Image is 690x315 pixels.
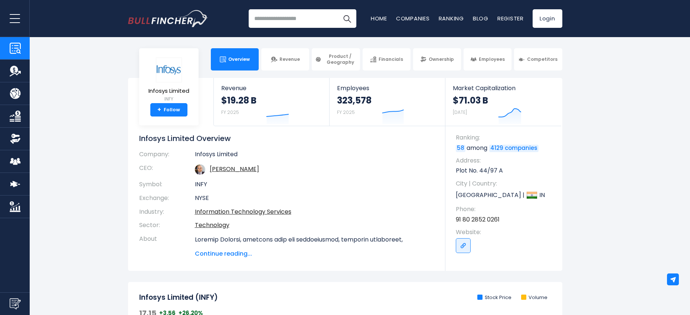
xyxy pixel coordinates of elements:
strong: 323,578 [337,95,372,106]
a: Market Capitalization $71.03 B [DATE] [445,78,561,126]
th: About [139,232,195,258]
span: Infosys Limited [148,88,189,94]
span: Website: [456,228,555,236]
a: Blog [473,14,488,22]
span: Overview [228,56,250,62]
span: Revenue [279,56,300,62]
strong: $19.28 B [221,95,256,106]
p: [GEOGRAPHIC_DATA] | IN [456,190,555,201]
span: Competitors [527,56,557,62]
a: 4129 companies [489,145,539,152]
a: Ownership [413,48,461,70]
small: [DATE] [453,109,467,115]
span: Market Capitalization [453,85,554,92]
th: Sector: [139,219,195,232]
th: CEO: [139,161,195,178]
span: Employees [337,85,438,92]
h1: Infosys Limited Overview [139,134,434,143]
a: 58 [456,145,465,152]
li: Volume [521,295,547,301]
a: Companies [396,14,430,22]
span: City | Country: [456,180,555,188]
a: Financials [363,48,411,70]
a: Employees 323,578 FY 2025 [330,78,445,126]
a: Ranking [439,14,464,22]
span: Product / Geography [324,53,356,65]
th: Industry: [139,205,195,219]
a: +Follow [150,103,187,117]
th: Company: [139,151,195,161]
strong: + [157,106,161,113]
img: Bullfincher logo [128,10,208,27]
img: salil-parekh.jpg [195,164,205,175]
a: Product / Geography [312,48,360,70]
a: Go to link [456,238,471,253]
small: FY 2025 [337,109,355,115]
img: Ownership [10,133,21,144]
a: ceo [210,165,259,173]
p: among [456,144,555,152]
p: Plot No. 44/97 A [456,167,555,175]
small: FY 2025 [221,109,239,115]
td: Infosys Limited [195,151,434,161]
strong: $71.03 B [453,95,488,106]
td: INFY [195,178,434,191]
h2: Infosys Limited (INFY) [139,293,218,302]
span: Phone: [456,205,555,213]
a: Competitors [514,48,562,70]
span: Ownership [429,56,454,62]
a: Go to homepage [128,10,208,27]
small: INFY [148,96,189,102]
a: Login [533,9,562,28]
span: Address: [456,157,555,165]
a: Infosys Limited INFY [148,57,190,104]
a: Employees [464,48,511,70]
span: Revenue [221,85,322,92]
th: Exchange: [139,191,195,205]
a: Home [371,14,387,22]
td: NYSE [195,191,434,205]
a: Overview [211,48,259,70]
span: Financials [379,56,403,62]
a: Register [497,14,524,22]
span: Continue reading... [195,249,434,258]
a: Information Technology Services [195,207,291,216]
a: Revenue [261,48,309,70]
button: Search [338,9,356,28]
th: Symbol: [139,178,195,191]
li: Stock Price [477,295,511,301]
span: Ranking: [456,134,555,142]
a: Technology [195,221,229,229]
span: Employees [479,56,505,62]
a: 91 80 2852 0261 [456,216,500,224]
a: Revenue $19.28 B FY 2025 [214,78,329,126]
